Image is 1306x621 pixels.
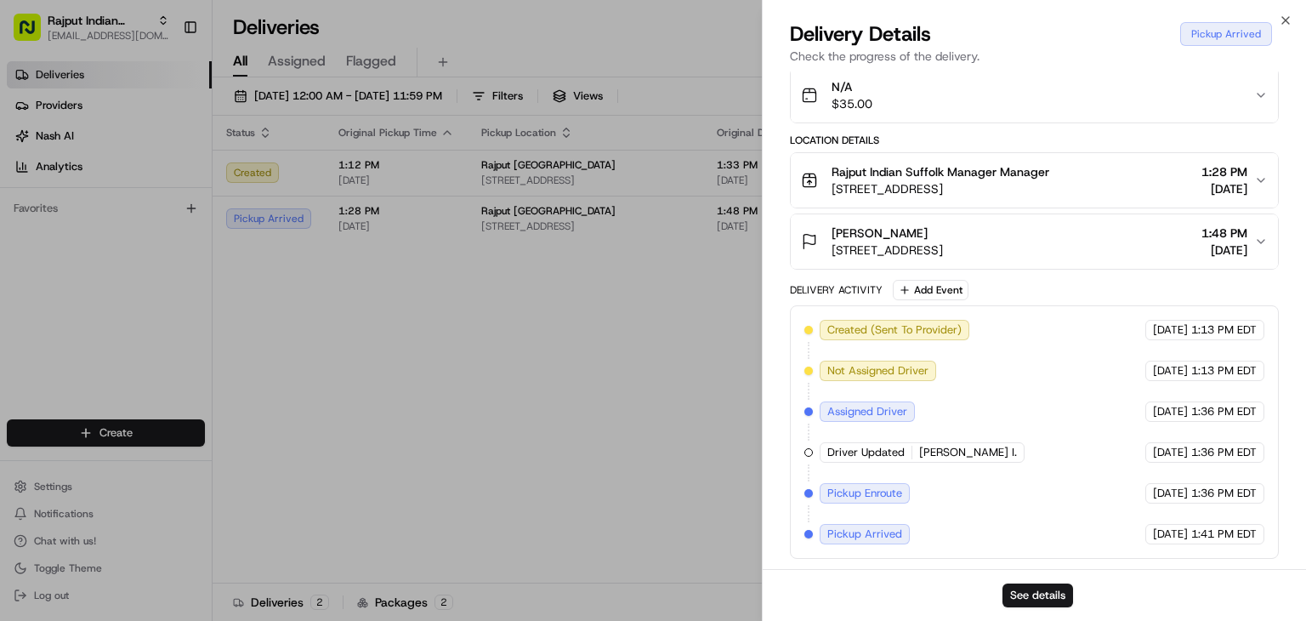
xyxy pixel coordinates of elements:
[1153,445,1188,460] span: [DATE]
[1153,527,1188,542] span: [DATE]
[44,109,281,127] input: Clear
[1201,180,1247,197] span: [DATE]
[827,322,962,338] span: Created (Sent To Provider)
[65,309,100,322] span: [DATE]
[120,420,206,434] a: Powered byPylon
[1153,404,1188,419] span: [DATE]
[790,48,1279,65] p: Check the progress of the delivery.
[827,527,902,542] span: Pickup Arrived
[56,309,62,322] span: •
[827,404,907,419] span: Assigned Driver
[137,373,280,403] a: 💻API Documentation
[53,263,138,276] span: [PERSON_NAME]
[1201,163,1247,180] span: 1:28 PM
[144,381,157,395] div: 💻
[832,78,872,95] span: N/A
[827,445,905,460] span: Driver Updated
[34,379,130,396] span: Knowledge Base
[1191,486,1257,501] span: 1:36 PM EDT
[289,167,309,187] button: Start new chat
[17,16,51,50] img: Nash
[832,225,928,242] span: [PERSON_NAME]
[1191,527,1257,542] span: 1:41 PM EDT
[1153,363,1188,379] span: [DATE]
[790,283,883,297] div: Delivery Activity
[1002,584,1073,607] button: See details
[17,67,309,94] p: Welcome 👋
[150,263,185,276] span: [DATE]
[919,445,1017,460] span: [PERSON_NAME] I.
[893,280,968,300] button: Add Event
[1191,322,1257,338] span: 1:13 PM EDT
[1201,242,1247,259] span: [DATE]
[77,179,234,192] div: We're available if you need us!
[1191,363,1257,379] span: 1:13 PM EDT
[1201,225,1247,242] span: 1:48 PM
[1153,486,1188,501] span: [DATE]
[1153,322,1188,338] span: [DATE]
[10,373,137,403] a: 📗Knowledge Base
[791,214,1278,269] button: [PERSON_NAME][STREET_ADDRESS]1:48 PM[DATE]
[17,381,31,395] div: 📗
[832,242,943,259] span: [STREET_ADDRESS]
[1191,404,1257,419] span: 1:36 PM EDT
[34,264,48,277] img: 1736555255976-a54dd68f-1ca7-489b-9aae-adbdc363a1c4
[832,95,872,112] span: $35.00
[827,363,928,379] span: Not Assigned Driver
[17,220,114,234] div: Past conversations
[141,263,147,276] span: •
[161,379,273,396] span: API Documentation
[264,217,309,237] button: See all
[832,180,1049,197] span: [STREET_ADDRESS]
[832,163,1049,180] span: Rajput Indian Suffolk Manager Manager
[791,68,1278,122] button: N/A$35.00
[791,153,1278,208] button: Rajput Indian Suffolk Manager Manager[STREET_ADDRESS]1:28 PM[DATE]
[790,20,931,48] span: Delivery Details
[77,162,279,179] div: Start new chat
[790,134,1279,147] div: Location Details
[17,247,44,274] img: Liam S.
[17,162,48,192] img: 1736555255976-a54dd68f-1ca7-489b-9aae-adbdc363a1c4
[36,162,66,192] img: 5e9a9d7314ff4150bce227a61376b483.jpg
[827,486,902,501] span: Pickup Enroute
[169,421,206,434] span: Pylon
[1191,445,1257,460] span: 1:36 PM EDT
